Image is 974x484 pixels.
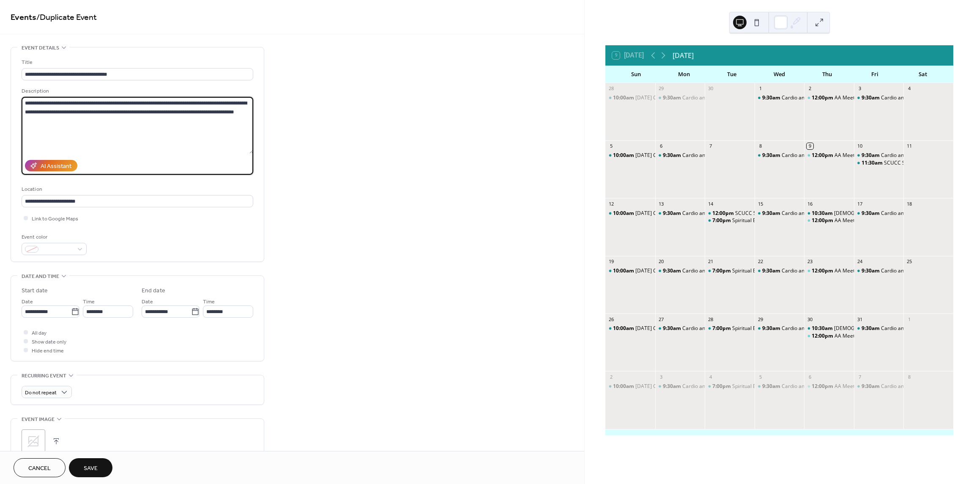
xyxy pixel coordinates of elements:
div: Cardio and Strength Class with Santiva Islanders [655,152,705,159]
span: 9:30am [663,267,682,275]
span: Save [84,464,98,473]
div: Cardio and Strength Class with Santiva Islanders [755,325,804,332]
div: Cardio and Strength Class with Santiva Islanders [655,210,705,217]
div: Sunday Celebration [605,267,655,275]
div: AA Meeting [834,152,862,159]
div: Spiritual Exploration "Questioning God" [705,267,755,275]
span: 10:00am [613,210,635,217]
span: Date and time [22,272,59,281]
div: 4 [707,374,714,380]
span: Time [83,297,95,306]
span: 9:30am [762,325,782,332]
span: 10:00am [613,383,635,390]
div: Sunday Celebration [605,94,655,102]
span: / Duplicate Event [36,9,97,26]
span: Date [142,297,153,306]
div: Cardio and Strength Class with Santiva Islanders [682,267,796,275]
div: AA Meeting [834,333,862,340]
div: Cardio and Strength Class with Santiva Islanders [655,267,705,275]
div: Cardio and Strength Class with Santiva Islanders [682,94,796,102]
div: 7 [707,143,714,149]
div: 6 [807,374,813,380]
div: Tue [708,66,755,83]
div: AA Meeting [804,152,854,159]
div: ; [22,429,45,453]
span: 7:00pm [712,267,732,275]
div: 28 [608,85,614,92]
div: Description [22,87,252,96]
div: [DATE] Celebration [635,94,681,102]
div: AI Assistant [41,162,71,171]
div: Cardio and Strength Class with Santiva Islanders [854,383,904,390]
div: 29 [757,316,763,322]
div: Cardio and Strength Class with Santiva Islanders [755,383,804,390]
div: Start date [22,286,48,295]
div: Sunday Celebration [605,210,655,217]
span: 12:00pm [812,267,834,275]
div: Cardio and Strength Class with Santiva Islanders [682,383,796,390]
div: Thu [803,66,851,83]
div: 4 [906,85,912,92]
div: End date [142,286,165,295]
div: SCUCC Shell Point Men's Group Luncheon [735,210,834,217]
span: 11:30am [862,159,884,167]
span: 9:30am [762,210,782,217]
div: Title [22,58,252,67]
div: Fri [851,66,899,83]
div: Spiritual Exploration "Questioning God" [705,383,755,390]
span: 12:00pm [812,217,834,224]
div: Cardio and Strength Class with Santiva Islanders [854,94,904,102]
div: 30 [807,316,813,322]
button: AI Assistant [25,160,77,171]
div: 8 [757,143,763,149]
span: 10:00am [613,325,635,332]
span: All day [32,329,47,338]
div: 25 [906,258,912,265]
div: 21 [707,258,714,265]
div: AA Meeting [834,217,862,224]
div: 5 [757,374,763,380]
div: [DEMOGRAPHIC_DATA] Study [834,210,904,217]
span: Cancel [28,464,51,473]
span: Date [22,297,33,306]
span: 9:30am [663,383,682,390]
div: 27 [658,316,664,322]
div: Cardio and Strength Class with Santiva Islanders [782,383,895,390]
div: 1 [906,316,912,322]
div: AA Meeting [804,333,854,340]
div: 1 [757,85,763,92]
div: 5 [608,143,614,149]
div: Cardio and Strength Class with Santiva Islanders [782,152,895,159]
div: Cardio and Strength Class with Santiva Islanders [682,210,796,217]
span: 9:30am [663,94,682,102]
div: Wed [755,66,803,83]
div: Sat [899,66,947,83]
div: AA Meeting [834,383,862,390]
div: Spiritual Exploration "Questioning [DEMOGRAPHIC_DATA]" [732,267,870,275]
div: AA Meeting [834,267,862,275]
div: Spiritual Exploration "Questioning [DEMOGRAPHIC_DATA]" [732,217,870,224]
span: 10:00am [613,152,635,159]
div: [DATE] Celebration [635,383,681,390]
div: Location [22,185,252,194]
span: 7:00pm [712,383,732,390]
span: 9:30am [762,152,782,159]
span: 10:30am [812,210,834,217]
div: Cardio and Strength Class with Santiva Islanders [854,267,904,275]
button: Cancel [14,458,66,477]
div: Cardio and Strength Class with Santiva Islanders [782,325,895,332]
div: 16 [807,201,813,207]
div: Cardio and Strength Class with Santiva Islanders [755,267,804,275]
div: [DATE] Celebration [635,210,681,217]
div: [DATE] [673,50,694,60]
span: 9:30am [862,267,881,275]
div: AA Meeting [804,217,854,224]
div: Spiritual Exploration "Questioning [DEMOGRAPHIC_DATA]" [732,383,870,390]
div: Sun [612,66,660,83]
div: 8 [906,374,912,380]
span: 7:00pm [712,325,732,332]
div: Sunday Celebration [605,383,655,390]
div: Cardio and Strength Class with Santiva Islanders [755,210,804,217]
span: 12:00pm [712,210,735,217]
div: Cardio and Strength Class with Santiva Islanders [655,325,705,332]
